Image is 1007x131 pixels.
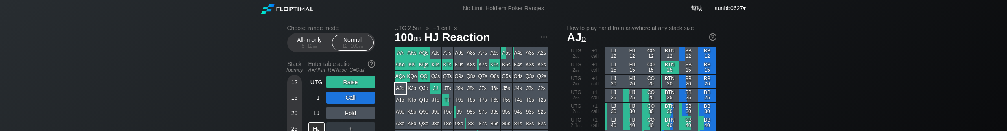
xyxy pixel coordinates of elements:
[698,116,716,130] div: BB 40
[442,94,453,106] div: TT
[430,83,441,94] div: JJ
[524,71,536,82] div: Q3s
[442,118,453,129] div: T8o
[430,106,441,118] div: J9o
[430,118,441,129] div: J8o
[575,81,580,87] span: bb
[489,94,500,106] div: T6s
[605,61,623,74] div: LJ 15
[586,103,604,116] div: +1 call
[661,116,679,130] div: BTN 40
[489,83,500,94] div: J6s
[477,71,489,82] div: Q7s
[334,35,371,50] div: Normal
[489,106,500,118] div: 96s
[575,67,580,73] span: bb
[642,89,660,102] div: CO 25
[536,47,548,59] div: A2s
[293,43,327,49] div: 5 – 12
[422,25,433,31] span: »
[418,59,430,70] div: KQs
[698,61,716,74] div: BB 15
[288,92,301,104] div: 15
[536,59,548,70] div: K2s
[605,47,623,61] div: LJ 12
[395,106,406,118] div: A9o
[395,83,406,94] div: AJo
[477,59,489,70] div: K7s
[432,24,451,32] span: +1 call
[367,59,376,68] img: help.32db89a4.svg
[477,47,489,59] div: A7s
[284,57,305,76] div: Stack
[698,89,716,102] div: BB 25
[698,103,716,116] div: BB 30
[642,47,660,61] div: CO 12
[454,94,465,106] div: T9s
[536,71,548,82] div: Q2s
[430,47,441,59] div: AJs
[284,67,305,73] div: Tourney
[708,33,717,41] img: help.32db89a4.svg
[442,106,453,118] div: T9o
[395,59,406,70] div: AKo
[395,71,406,82] div: AQo
[336,43,370,49] div: 12 – 100
[418,83,430,94] div: QJo
[308,67,375,73] div: A=All-in R=Raise C=Call
[536,118,548,129] div: 82s
[605,89,623,102] div: LJ 25
[416,25,421,31] span: bb
[536,106,548,118] div: 92s
[567,25,716,31] h2: How to play hand from anywhere at any stack size
[679,47,698,61] div: SB 12
[288,76,301,88] div: 12
[465,106,477,118] div: 98s
[358,43,363,49] span: bb
[513,118,524,129] div: 84s
[501,71,512,82] div: Q5s
[395,94,406,106] div: ATo
[406,47,418,59] div: AKs
[489,118,500,129] div: 86s
[501,94,512,106] div: T5s
[513,71,524,82] div: Q4s
[536,83,548,94] div: J2s
[642,75,660,88] div: CO 20
[501,118,512,129] div: 85s
[642,116,660,130] div: CO 40
[513,106,524,118] div: 94s
[308,76,325,88] div: UTG
[454,47,465,59] div: A9s
[586,75,604,88] div: +1 call
[586,116,604,130] div: +1 call
[524,118,536,129] div: 83s
[623,75,642,88] div: HJ 20
[406,106,418,118] div: K9o
[679,116,698,130] div: SB 40
[465,83,477,94] div: J8s
[661,103,679,116] div: BTN 30
[513,83,524,94] div: J4s
[513,47,524,59] div: A4s
[536,94,548,106] div: T2s
[713,4,747,13] div: ▾
[679,61,698,74] div: SB 15
[698,47,716,61] div: BB 12
[623,116,642,130] div: HJ 40
[642,103,660,116] div: CO 30
[477,83,489,94] div: J7s
[450,25,462,31] span: »
[661,47,679,61] div: BTN 12
[291,35,328,50] div: All-in only
[465,118,477,129] div: 88
[442,83,453,94] div: JTs
[679,75,698,88] div: SB 20
[567,47,585,61] div: UTG 2
[406,59,418,70] div: KK
[661,89,679,102] div: BTN 25
[393,24,423,32] span: UTG 2.5
[513,59,524,70] div: K4s
[575,109,580,114] span: bb
[288,107,301,119] div: 20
